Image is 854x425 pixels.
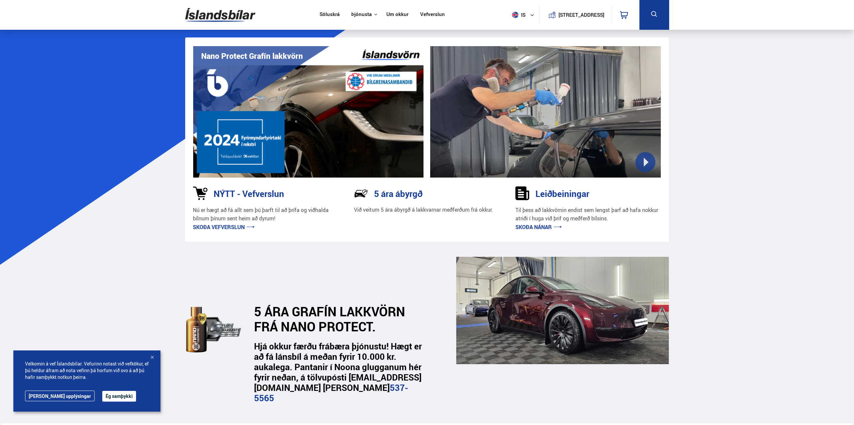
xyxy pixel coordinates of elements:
span: is [509,12,526,18]
a: 537-5565 [254,382,408,404]
img: G0Ugv5HjCgRt.svg [185,4,255,26]
p: Nú er hægt að fá allt sem þú þarft til að þrífa og viðhalda bílnum þínum sent heim að dyrum! [193,206,339,223]
span: Velkomin á vef Íslandsbílar. Vefurinn notast við vefkökur, ef þú heldur áfram að nota vefinn þá h... [25,360,149,381]
h3: NÝTT - Vefverslun [214,189,284,199]
img: _cQ-aqdHU9moQQvH.png [456,257,669,364]
h1: Nano Protect Grafín lakkvörn [201,51,303,61]
h2: 5 ÁRA GRAFÍN LAKKVÖRN FRÁ NANO PROTECT. [254,304,420,334]
button: [STREET_ADDRESS] [561,12,602,18]
p: Við veitum 5 ára ábyrgð á lakkvarnar meðferðum frá okkur. [354,206,493,214]
a: [PERSON_NAME] upplýsingar [25,391,95,401]
button: Þjónusta [351,11,372,18]
img: NP-R9RrMhXQFCiaa.svg [354,186,368,200]
h3: 5 ára ábyrgð [374,189,422,199]
img: sDldwouBCQTERH5k.svg [515,186,529,200]
img: svg+xml;base64,PHN2ZyB4bWxucz0iaHR0cDovL3d3dy53My5vcmcvMjAwMC9zdmciIHdpZHRoPSI1MTIiIGhlaWdodD0iNT... [512,12,518,18]
a: Skoða nánar [515,223,562,231]
button: Ég samþykki [102,391,136,402]
button: is [509,5,539,25]
img: 1kVRZhkadjUD8HsE.svg [193,186,208,200]
img: dEaiphv7RL974N41.svg [186,300,244,359]
strong: Hjá okkur færðu frábæra þjónustu! Hægt er að fá lánsbíl á meðan fyrir 10.000 kr. aukalega. Pantan... [254,340,422,404]
a: Söluskrá [320,11,340,18]
a: [STREET_ADDRESS] [543,5,608,24]
a: Vefverslun [420,11,445,18]
img: vI42ee_Copy_of_H.png [193,46,424,178]
a: Skoða vefverslun [193,223,255,231]
h3: Leiðbeiningar [535,189,589,199]
a: Um okkur [386,11,408,18]
p: Til þess að lakkvörnin endist sem lengst þarf að hafa nokkur atriði í huga við þrif og meðferð bí... [515,206,661,223]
